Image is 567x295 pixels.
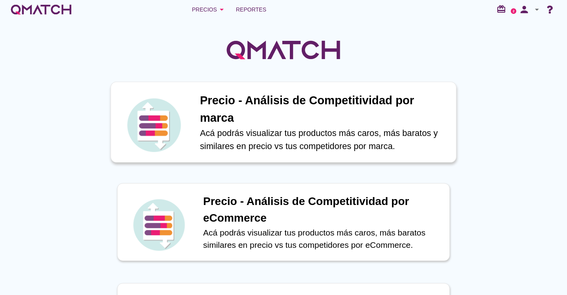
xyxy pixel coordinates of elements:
[192,5,226,14] div: Precios
[106,183,461,261] a: iconPrecio - Análisis de Competitividad por eCommerceAcá podrás visualizar tus productos más caro...
[516,4,532,15] i: person
[233,2,270,17] a: Reportes
[106,83,461,161] a: iconPrecio - Análisis de Competitividad por marcaAcá podrás visualizar tus productos más caros, m...
[125,96,183,154] img: icon
[532,5,542,14] i: arrow_drop_down
[203,226,441,251] p: Acá podrás visualizar tus productos más caros, más baratos similares en precio vs tus competidore...
[186,2,233,17] button: Precios
[511,8,516,14] a: 2
[224,30,343,70] img: QMatchLogo
[10,2,73,17] a: white-qmatch-logo
[236,5,266,14] span: Reportes
[513,9,515,13] text: 2
[131,197,186,253] img: icon
[200,126,448,153] p: Acá podrás visualizar tus productos más caros, más baratos y similares en precio vs tus competido...
[203,193,441,226] h1: Precio - Análisis de Competitividad por eCommerce
[217,5,226,14] i: arrow_drop_down
[200,92,448,126] h1: Precio - Análisis de Competitividad por marca
[497,4,509,14] i: redeem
